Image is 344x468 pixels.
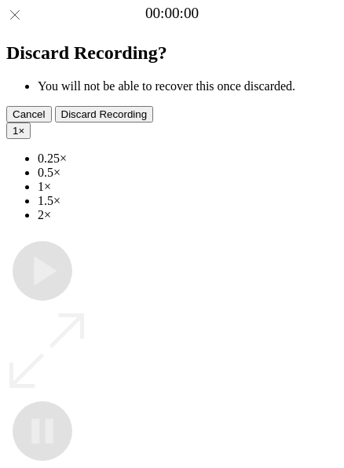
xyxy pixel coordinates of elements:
[6,42,338,64] h2: Discard Recording?
[38,180,338,194] li: 1×
[38,79,338,93] li: You will not be able to recover this once discarded.
[38,208,338,222] li: 2×
[55,106,154,122] button: Discard Recording
[38,166,338,180] li: 0.5×
[38,194,338,208] li: 1.5×
[38,152,338,166] li: 0.25×
[13,125,18,137] span: 1
[145,5,199,22] a: 00:00:00
[6,106,52,122] button: Cancel
[6,122,31,139] button: 1×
